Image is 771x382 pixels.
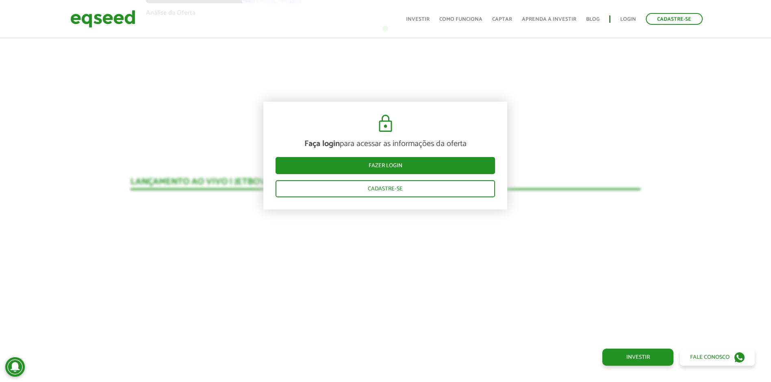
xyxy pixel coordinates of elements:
a: Cadastre-se [276,180,495,197]
a: Cadastre-se [646,13,703,25]
img: EqSeed [70,8,135,30]
a: Investir [406,17,430,22]
strong: Faça login [304,137,340,151]
a: Blog [586,17,599,22]
a: Fazer login [276,157,495,174]
a: Captar [492,17,512,22]
a: Aprenda a investir [522,17,576,22]
a: Fale conosco [680,349,755,366]
a: Investir [602,349,673,366]
img: cadeado.svg [376,114,395,133]
a: Login [620,17,636,22]
a: Como funciona [439,17,482,22]
p: para acessar as informações da oferta [276,139,495,149]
